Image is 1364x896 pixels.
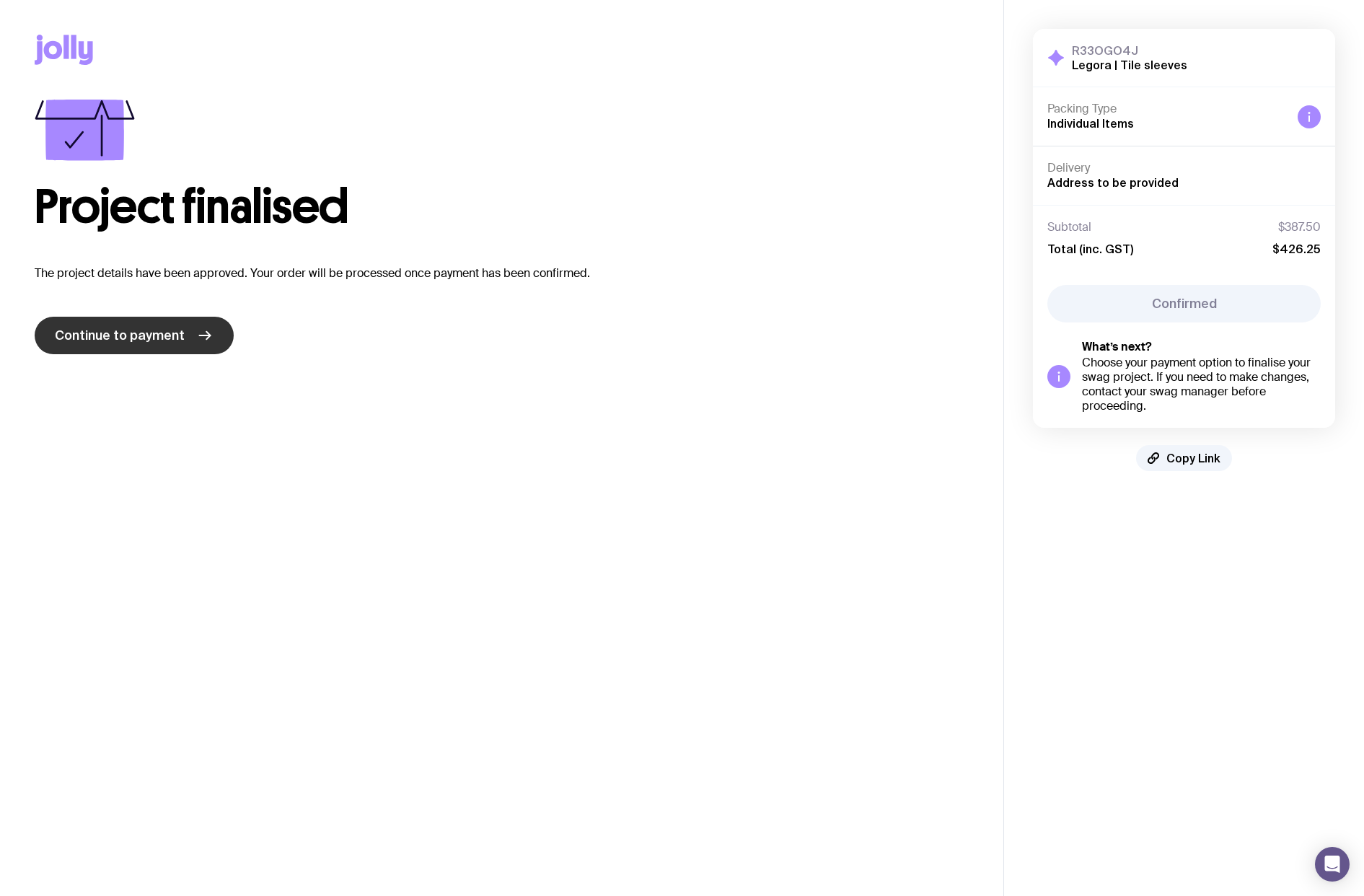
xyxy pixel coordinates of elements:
[1047,117,1134,130] span: Individual Items
[35,265,969,282] p: The project details have been approved. Your order will be processed once payment has been confir...
[35,317,234,354] a: Continue to payment
[1047,242,1133,256] span: Total (inc. GST)
[1072,58,1187,72] h2: Legora | Tile sleeves
[1047,102,1286,116] h4: Packing Type
[1136,445,1232,471] button: Copy Link
[1072,43,1187,58] h3: R33OGO4J
[1272,242,1321,256] span: $426.25
[1047,176,1179,189] span: Address to be provided
[1315,847,1350,882] div: Open Intercom Messenger
[1082,356,1321,413] div: Choose your payment option to finalise your swag project. If you need to make changes, contact yo...
[1082,340,1321,354] h5: What’s next?
[1047,285,1321,322] button: Confirmed
[1047,161,1321,175] h4: Delivery
[1047,220,1091,234] span: Subtotal
[1166,451,1220,465] span: Copy Link
[1278,220,1321,234] span: $387.50
[35,184,969,230] h1: Project finalised
[55,327,185,344] span: Continue to payment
